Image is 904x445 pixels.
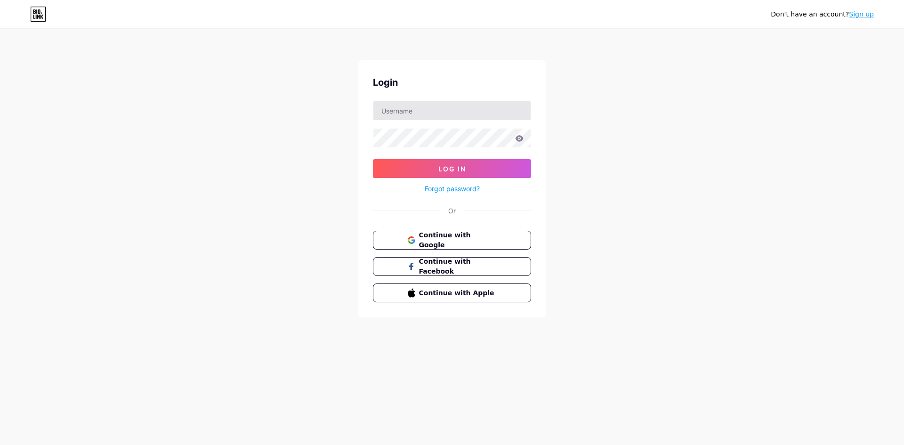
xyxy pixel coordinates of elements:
[419,230,497,250] span: Continue with Google
[373,75,531,89] div: Login
[373,257,531,276] button: Continue with Facebook
[373,101,531,120] input: Username
[849,10,874,18] a: Sign up
[771,9,874,19] div: Don't have an account?
[448,206,456,216] div: Or
[419,288,497,298] span: Continue with Apple
[425,184,480,194] a: Forgot password?
[373,159,531,178] button: Log In
[373,283,531,302] button: Continue with Apple
[373,231,531,250] button: Continue with Google
[419,257,497,276] span: Continue with Facebook
[438,165,466,173] span: Log In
